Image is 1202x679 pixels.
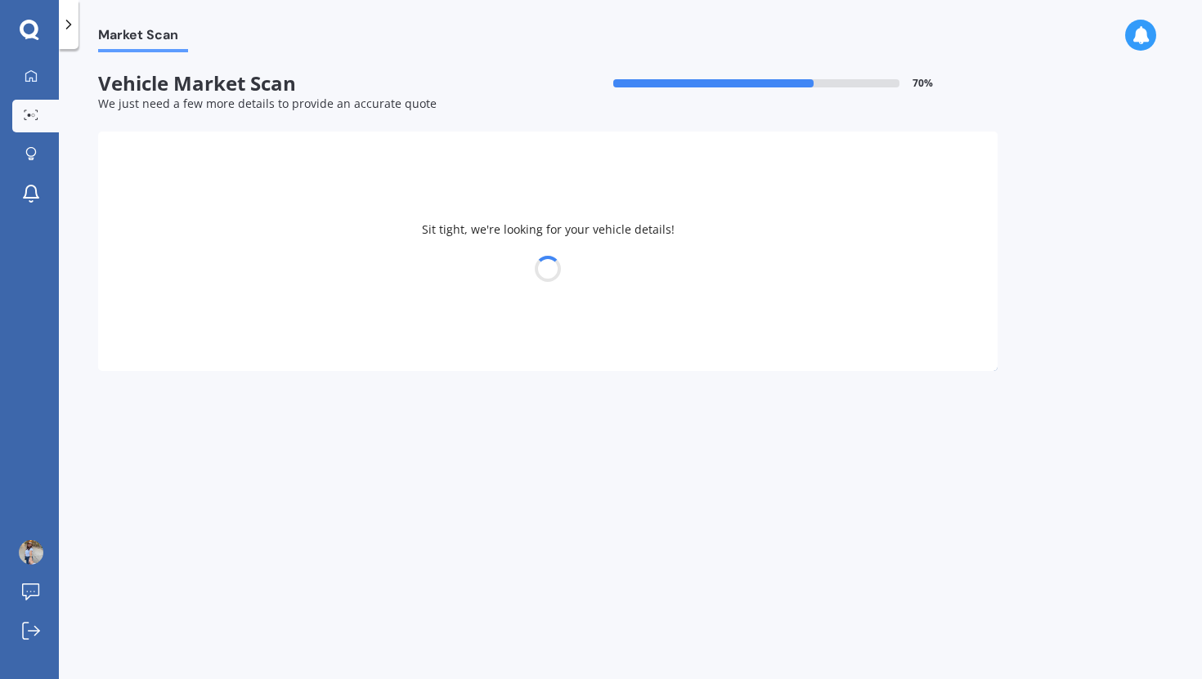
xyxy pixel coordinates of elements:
img: ACg8ocKY4CMvZZn2kzRH4LsgexYncHzGaRPF2P86xnkg-U7uWAL7ncU=s96-c [19,540,43,565]
div: Sit tight, we're looking for your vehicle details! [98,132,998,371]
span: 70 % [913,78,933,89]
span: We just need a few more details to provide an accurate quote [98,96,437,111]
span: Vehicle Market Scan [98,72,548,96]
span: Market Scan [98,27,188,49]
